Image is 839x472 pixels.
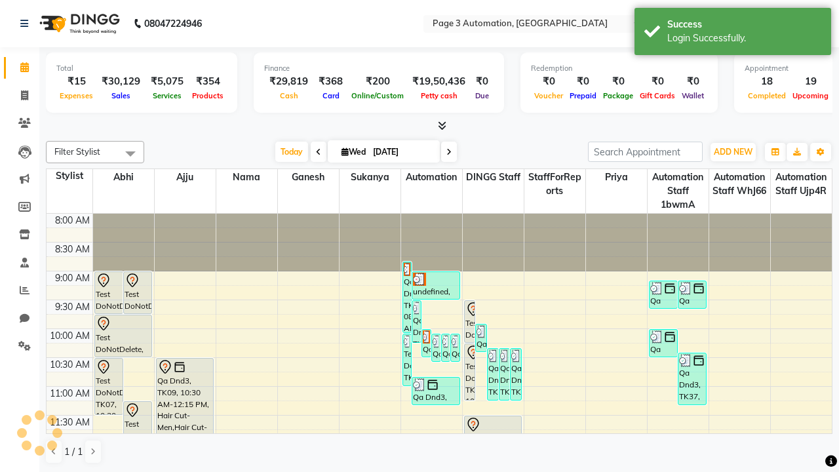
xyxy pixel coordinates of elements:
[47,169,92,183] div: Stylist
[709,169,770,199] span: Automation Staff WhJ66
[319,91,343,100] span: Card
[407,74,471,89] div: ₹19,50,436
[412,301,421,342] div: Qa Dnd3, TK25, 09:30 AM-10:15 AM, Hair Cut-Men
[369,142,435,162] input: 2025-10-01
[566,91,600,100] span: Prepaid
[189,91,227,100] span: Products
[47,358,92,372] div: 10:30 AM
[600,91,636,100] span: Package
[264,63,494,74] div: Finance
[340,169,400,186] span: Sukanya
[465,344,475,400] div: Test DoNotDelete, TK19, 10:15 AM-11:15 AM, Hair Cut-Women
[465,301,475,342] div: Test DoNotDelete, TK19, 09:30 AM-10:15 AM, Hair Cut-Men
[52,271,92,285] div: 9:00 AM
[124,272,151,313] div: Test DoNotDelete, TK15, 09:00 AM-09:45 AM, Hair Cut-Men
[157,359,214,458] div: Qa Dnd3, TK09, 10:30 AM-12:15 PM, Hair Cut-Men,Hair Cut-Women
[524,169,585,199] span: StaffForReports
[144,5,202,42] b: 08047224946
[650,330,677,357] div: Qa Dnd3, TK27, 10:00 AM-10:30 AM, Hair cut Below 12 years (Boy)
[47,387,92,401] div: 11:00 AM
[745,74,789,89] div: 18
[511,349,521,400] div: Qa Dnd3, TK36, 10:20 AM-11:15 AM, Special Hair Wash- Men
[771,169,832,199] span: Automation Staff ujp4R
[648,169,709,213] span: Automation Staff 1bwmA
[636,91,678,100] span: Gift Cards
[155,169,216,186] span: Ajju
[313,74,348,89] div: ₹368
[338,147,369,157] span: Wed
[348,91,407,100] span: Online/Custom
[52,214,92,227] div: 8:00 AM
[275,142,308,162] span: Today
[96,74,146,89] div: ₹30,129
[531,63,707,74] div: Redemption
[56,91,96,100] span: Expenses
[463,169,524,186] span: DINGG Staff
[149,91,185,100] span: Services
[124,402,151,443] div: Test DoNotDelete, TK08, 11:15 AM-12:00 PM, Hair Cut-Men
[348,74,407,89] div: ₹200
[189,74,227,89] div: ₹354
[714,147,752,157] span: ADD NEW
[531,91,566,100] span: Voucher
[667,31,821,45] div: Login Successfully.
[95,272,123,313] div: Test DoNotDelete, TK04, 09:00 AM-09:45 AM, Hair Cut-Men
[54,146,100,157] span: Filter Stylist
[278,169,339,186] span: Ganesh
[566,74,600,89] div: ₹0
[64,445,83,459] span: 1 / 1
[471,74,494,89] div: ₹0
[499,349,510,400] div: Qa Dnd3, TK35, 10:20 AM-11:15 AM, Special Hair Wash- Men
[586,169,647,186] span: Priya
[588,142,703,162] input: Search Appointment
[422,330,431,357] div: Qa Dnd3, TK28, 10:00 AM-10:30 AM, Hair cut Below 12 years (Boy)
[95,315,152,357] div: Test DoNotDelete, TK07, 09:45 AM-10:30 AM, Hair Cut-Men
[56,63,227,74] div: Total
[650,281,677,308] div: Qa Dnd3, TK23, 09:10 AM-09:40 AM, Hair cut Below 12 years (Boy)
[488,349,498,400] div: Qa Dnd3, TK34, 10:20 AM-11:15 AM, Special Hair Wash- Men
[472,91,492,100] span: Due
[403,262,412,332] div: Qa Dnd3, TK22, 08:50 AM-10:05 AM, Hair Cut By Expert-Men,Hair Cut-Men
[401,169,462,186] span: Automation
[146,74,189,89] div: ₹5,075
[711,143,756,161] button: ADD NEW
[216,169,277,186] span: Nama
[465,416,522,458] div: Test DoNotDelete, TK20, 11:30 AM-12:15 PM, Hair Cut-Men
[277,91,302,100] span: Cash
[667,18,821,31] div: Success
[678,281,706,308] div: Qa Dnd3, TK24, 09:10 AM-09:40 AM, Hair Cut By Expert-Men
[789,91,832,100] span: Upcoming
[264,74,313,89] div: ₹29,819
[412,272,459,299] div: undefined, TK21, 09:00 AM-09:30 AM, Hair cut Below 12 years (Boy)
[93,169,154,186] span: Abhi
[403,334,412,385] div: Test DoNotDelete, TK33, 10:05 AM-11:00 AM, Special Hair Wash- Men
[678,353,706,404] div: Qa Dnd3, TK37, 10:25 AM-11:20 AM, Special Hair Wash- Men
[442,334,450,361] div: Qa Dnd3, TK30, 10:05 AM-10:35 AM, Hair cut Below 12 years (Boy)
[678,91,707,100] span: Wallet
[56,74,96,89] div: ₹15
[52,243,92,256] div: 8:30 AM
[47,416,92,429] div: 11:30 AM
[95,359,123,414] div: Test DoNotDelete, TK07, 10:30 AM-11:30 AM, Hair Cut-Women
[600,74,636,89] div: ₹0
[418,91,461,100] span: Petty cash
[678,74,707,89] div: ₹0
[789,74,832,89] div: 19
[531,74,566,89] div: ₹0
[108,91,134,100] span: Sales
[745,91,789,100] span: Completed
[52,300,92,314] div: 9:30 AM
[451,334,459,361] div: Qa Dnd3, TK31, 10:05 AM-10:35 AM, Hair cut Below 12 years (Boy)
[476,324,486,351] div: Qa Dnd3, TK26, 09:55 AM-10:25 AM, Hair cut Below 12 years (Boy)
[47,329,92,343] div: 10:00 AM
[636,74,678,89] div: ₹0
[412,378,459,404] div: Qa Dnd3, TK38, 10:50 AM-11:20 AM, Hair cut Below 12 years (Boy)
[33,5,123,42] img: logo
[432,334,440,361] div: Qa Dnd3, TK29, 10:05 AM-10:35 AM, Hair cut Below 12 years (Boy)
